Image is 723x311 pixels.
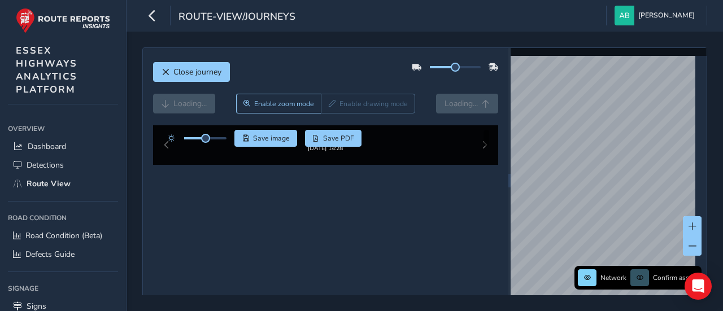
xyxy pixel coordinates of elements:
[8,156,118,174] a: Detections
[685,273,712,300] div: Open Intercom Messenger
[16,8,110,33] img: rr logo
[291,142,360,153] img: Thumbnail frame
[253,134,290,143] span: Save image
[8,120,118,137] div: Overview
[153,62,230,82] button: Close journey
[25,249,75,260] span: Defects Guide
[236,94,321,113] button: Zoom
[28,141,66,152] span: Dashboard
[173,67,221,77] span: Close journey
[25,230,102,241] span: Road Condition (Beta)
[16,44,77,96] span: ESSEX HIGHWAYS ANALYTICS PLATFORM
[8,226,118,245] a: Road Condition (Beta)
[8,209,118,226] div: Road Condition
[27,160,64,170] span: Detections
[638,6,695,25] span: [PERSON_NAME]
[254,99,314,108] span: Enable zoom mode
[291,153,360,161] div: [DATE] 14:28
[8,174,118,193] a: Route View
[27,178,71,189] span: Route View
[615,6,699,25] button: [PERSON_NAME]
[615,6,634,25] img: diamond-layout
[8,137,118,156] a: Dashboard
[600,273,626,282] span: Network
[653,273,698,282] span: Confirm assets
[234,130,297,147] button: Save
[8,245,118,264] a: Defects Guide
[8,280,118,297] div: Signage
[178,10,295,25] span: route-view/journeys
[305,130,362,147] button: PDF
[323,134,354,143] span: Save PDF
